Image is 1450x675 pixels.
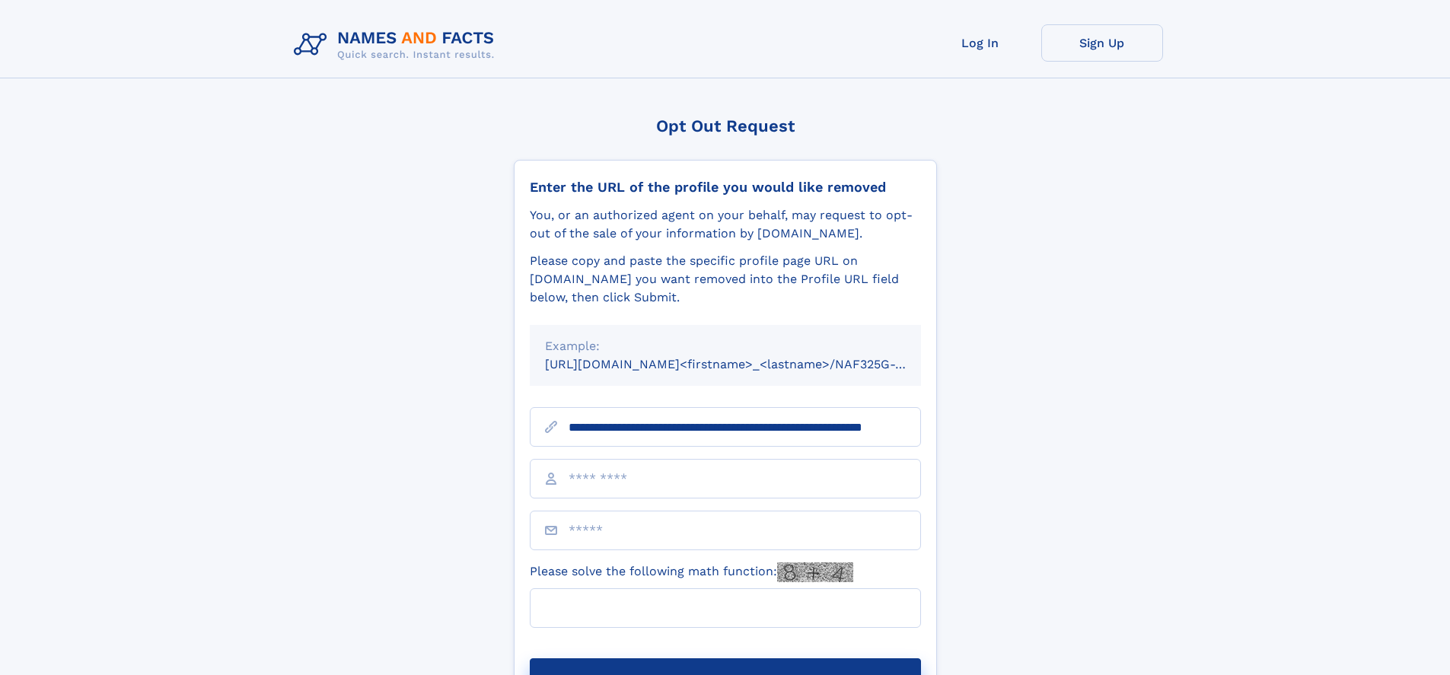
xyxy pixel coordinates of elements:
[545,357,950,371] small: [URL][DOMAIN_NAME]<firstname>_<lastname>/NAF325G-xxxxxxxx
[1041,24,1163,62] a: Sign Up
[530,252,921,307] div: Please copy and paste the specific profile page URL on [DOMAIN_NAME] you want removed into the Pr...
[530,562,853,582] label: Please solve the following math function:
[288,24,507,65] img: Logo Names and Facts
[545,337,906,355] div: Example:
[530,206,921,243] div: You, or an authorized agent on your behalf, may request to opt-out of the sale of your informatio...
[514,116,937,135] div: Opt Out Request
[530,179,921,196] div: Enter the URL of the profile you would like removed
[919,24,1041,62] a: Log In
